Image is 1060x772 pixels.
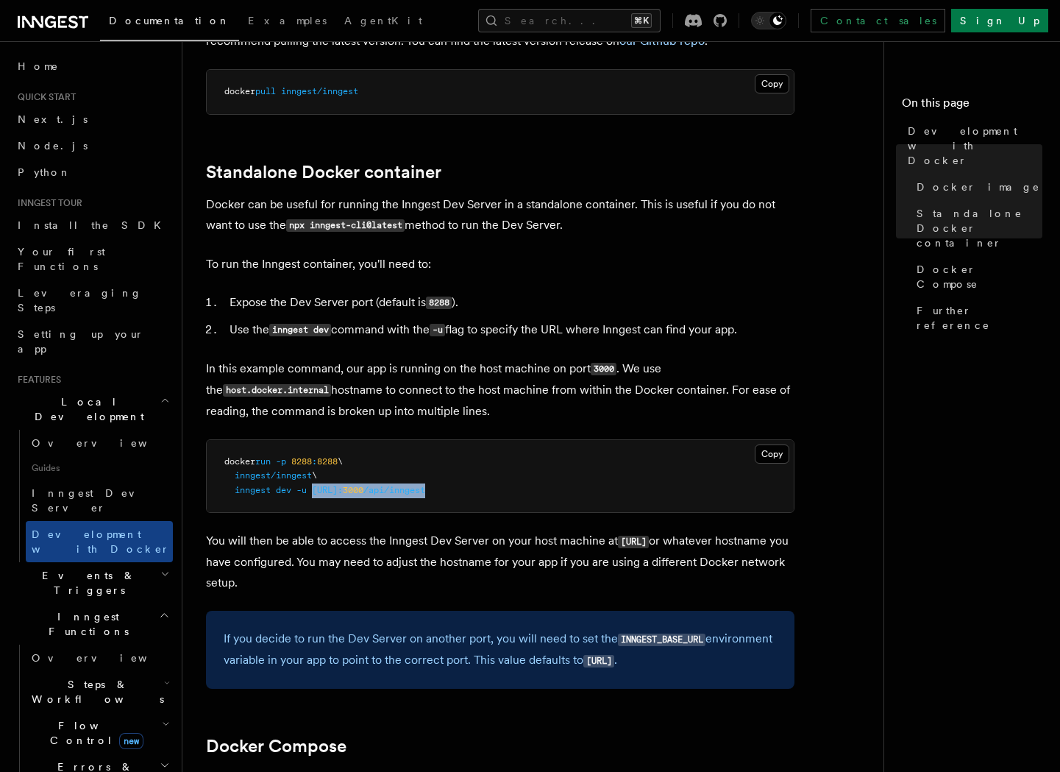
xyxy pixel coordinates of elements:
p: You will then be able to access the Inngest Dev Server on your host machine at or whatever hostna... [206,531,794,593]
span: new [119,733,143,749]
code: [URL] [583,655,614,667]
a: Home [12,53,173,79]
a: Python [12,159,173,185]
span: Events & Triggers [12,568,160,598]
span: Node.js [18,140,88,152]
a: Sign Up [951,9,1048,32]
button: Events & Triggers [12,562,173,603]
span: -u [296,485,307,495]
a: AgentKit [335,4,431,40]
span: \ [312,470,317,481]
a: Docker Compose [206,736,346,757]
span: 3000 [343,485,363,495]
span: : [312,456,317,467]
span: -p [276,456,286,467]
a: Your first Functions [12,238,173,280]
span: Standalone Docker container [917,206,1042,250]
span: dev [276,485,291,495]
button: Toggle dark mode [751,12,786,29]
a: Install the SDK [12,212,173,238]
span: \ [338,456,343,467]
span: Docker Compose [917,262,1042,291]
span: Steps & Workflows [26,677,164,707]
kbd: ⌘K [631,13,652,28]
span: Flow Control [26,718,162,748]
div: Local Development [12,430,173,562]
code: inngest dev [269,324,331,336]
code: host.docker.internal [223,384,331,397]
p: If you decide to run the Dev Server on another port, you will need to set the environment variabl... [224,628,777,671]
button: Copy [755,74,789,93]
button: Inngest Functions [12,603,173,645]
li: Use the command with the flag to specify the URL where Inngest can find your app. [225,319,794,341]
p: Docker can be useful for running the Inngest Dev Server in a standalone container. This is useful... [206,194,794,236]
code: 3000 [591,363,616,375]
span: Further reference [917,303,1042,333]
span: Inngest Functions [12,609,159,639]
code: 8288 [426,297,452,309]
a: Development with Docker [26,521,173,562]
a: Docker image [911,174,1042,200]
a: Leveraging Steps [12,280,173,321]
a: Development with Docker [902,118,1042,174]
li: Expose the Dev Server port (default is ). [225,292,794,314]
code: INNGEST_BASE_URL [618,634,705,646]
span: Inngest tour [12,197,82,209]
span: Local Development [12,394,160,424]
span: AgentKit [344,15,422,26]
a: Standalone Docker container [206,162,441,183]
span: Documentation [109,15,230,26]
span: Your first Functions [18,246,105,272]
span: 8288 [317,456,338,467]
span: Inngest Dev Server [32,487,157,514]
button: Copy [755,445,789,464]
span: [URL]: [312,485,343,495]
a: Standalone Docker container [911,200,1042,256]
span: inngest [235,485,271,495]
span: inngest/inngest [281,86,358,96]
span: Install the SDK [18,219,170,231]
button: Flow Controlnew [26,712,173,754]
a: Setting up your app [12,321,173,362]
a: Contact sales [811,9,945,32]
span: docker [224,86,255,96]
span: pull [255,86,276,96]
span: 8288 [291,456,312,467]
span: Next.js [18,113,88,125]
a: Further reference [911,297,1042,339]
span: Home [18,59,59,74]
span: run [255,456,271,467]
a: Overview [26,645,173,671]
span: Quick start [12,91,76,103]
a: Next.js [12,106,173,132]
span: Overview [32,437,183,449]
code: npx inngest-cli@latest [286,219,405,232]
button: Steps & Workflows [26,671,173,712]
span: /api/inngest [363,485,425,495]
button: Local Development [12,389,173,430]
a: Node.js [12,132,173,159]
span: Leveraging Steps [18,287,142,314]
span: Examples [248,15,327,26]
a: Documentation [100,4,239,41]
p: In this example command, our app is running on the host machine on port . We use the hostname to ... [206,358,794,422]
span: Python [18,166,71,178]
a: Overview [26,430,173,456]
button: Search...⌘K [478,9,661,32]
p: To run the Inngest container, you'll need to: [206,254,794,275]
span: Development with Docker [908,124,1042,168]
span: Features [12,374,61,386]
span: inngest/inngest [235,470,312,481]
code: -u [430,324,445,336]
a: Docker Compose [911,256,1042,297]
span: Development with Docker [32,528,170,555]
span: Overview [32,652,183,664]
h4: On this page [902,94,1042,118]
span: docker [224,456,255,467]
a: Examples [239,4,335,40]
a: Inngest Dev Server [26,480,173,521]
span: Guides [26,456,173,480]
span: Docker image [917,180,1040,194]
span: Setting up your app [18,328,144,355]
code: [URL] [618,536,649,548]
